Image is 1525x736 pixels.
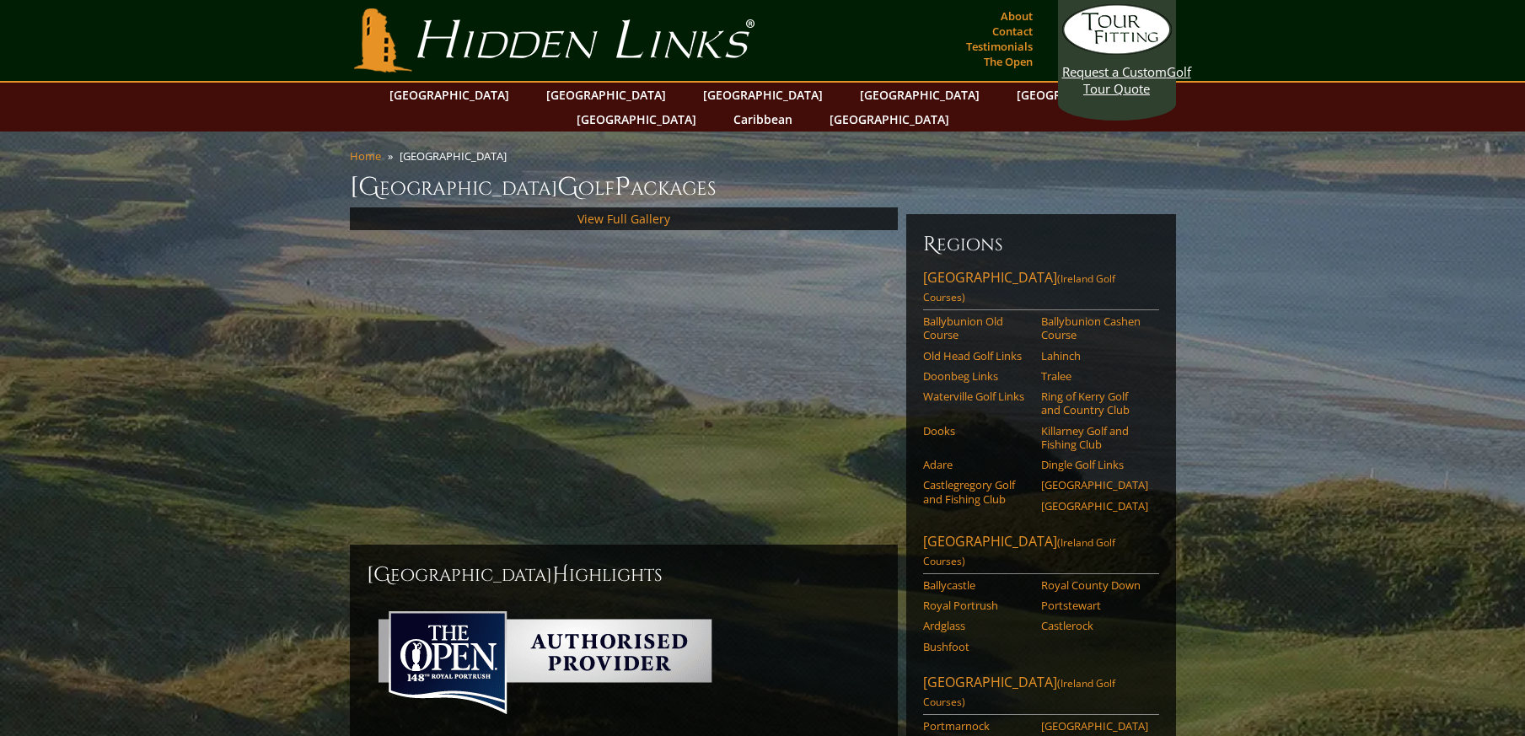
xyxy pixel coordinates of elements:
[923,532,1159,574] a: [GEOGRAPHIC_DATA](Ireland Golf Courses)
[923,424,1030,438] a: Dooks
[1062,4,1172,97] a: Request a CustomGolf Tour Quote
[568,107,705,132] a: [GEOGRAPHIC_DATA]
[923,478,1030,506] a: Castlegregory Golf and Fishing Club
[552,561,569,588] span: H
[1041,314,1148,342] a: Ballybunion Cashen Course
[725,107,801,132] a: Caribbean
[923,673,1159,715] a: [GEOGRAPHIC_DATA](Ireland Golf Courses)
[923,268,1159,310] a: [GEOGRAPHIC_DATA](Ireland Golf Courses)
[1041,619,1148,632] a: Castlerock
[923,640,1030,653] a: Bushfoot
[400,148,513,164] li: [GEOGRAPHIC_DATA]
[695,83,831,107] a: [GEOGRAPHIC_DATA]
[923,578,1030,592] a: Ballycastle
[923,719,1030,733] a: Portmarnock
[980,50,1037,73] a: The Open
[350,170,1176,204] h1: [GEOGRAPHIC_DATA] olf ackages
[923,535,1115,568] span: (Ireland Golf Courses)
[923,349,1030,363] a: Old Head Golf Links
[1041,499,1148,513] a: [GEOGRAPHIC_DATA]
[1041,599,1148,612] a: Portstewart
[1041,424,1148,452] a: Killarney Golf and Fishing Club
[538,83,674,107] a: [GEOGRAPHIC_DATA]
[923,271,1115,304] span: (Ireland Golf Courses)
[1062,63,1167,80] span: Request a Custom
[923,389,1030,403] a: Waterville Golf Links
[350,148,381,164] a: Home
[923,231,1159,258] h6: Regions
[381,83,518,107] a: [GEOGRAPHIC_DATA]
[367,561,881,588] h2: [GEOGRAPHIC_DATA] ighlights
[851,83,988,107] a: [GEOGRAPHIC_DATA]
[1041,578,1148,592] a: Royal County Down
[923,458,1030,471] a: Adare
[1041,478,1148,492] a: [GEOGRAPHIC_DATA]
[923,599,1030,612] a: Royal Portrush
[1041,389,1148,417] a: Ring of Kerry Golf and Country Club
[1041,369,1148,383] a: Tralee
[1008,83,1145,107] a: [GEOGRAPHIC_DATA]
[996,4,1037,28] a: About
[923,369,1030,383] a: Doonbeg Links
[557,170,578,204] span: G
[962,35,1037,58] a: Testimonials
[821,107,958,132] a: [GEOGRAPHIC_DATA]
[615,170,631,204] span: P
[1041,458,1148,471] a: Dingle Golf Links
[923,619,1030,632] a: Ardglass
[1041,349,1148,363] a: Lahinch
[923,314,1030,342] a: Ballybunion Old Course
[577,211,670,227] a: View Full Gallery
[988,19,1037,43] a: Contact
[923,676,1115,709] span: (Ireland Golf Courses)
